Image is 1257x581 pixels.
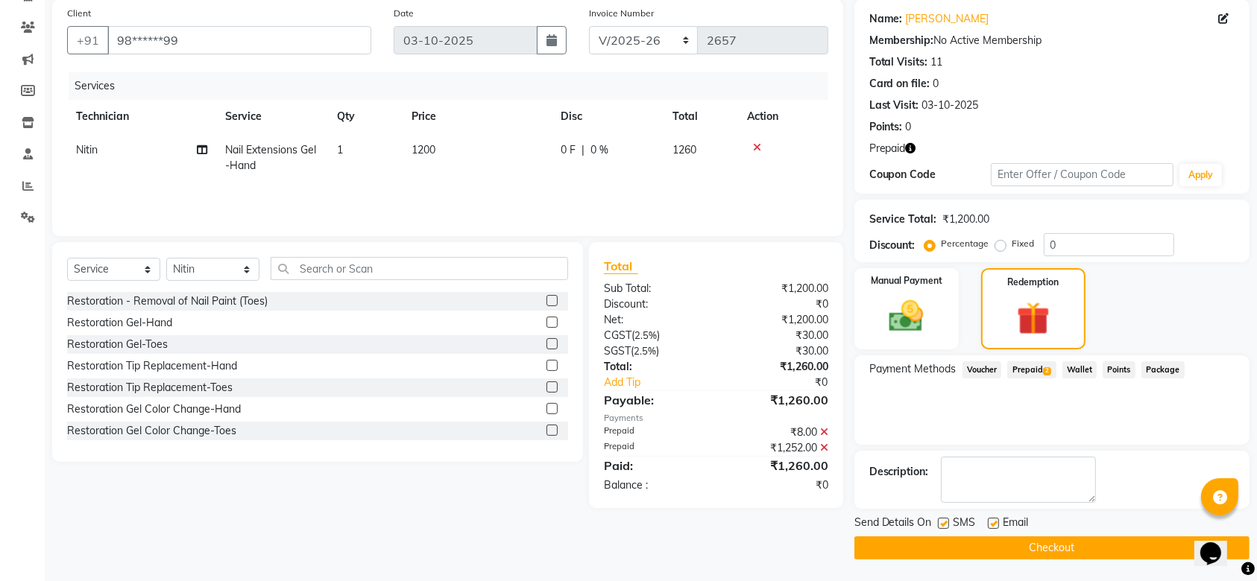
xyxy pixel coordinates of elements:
[593,375,737,390] a: Add Tip
[593,312,716,328] div: Net:
[716,296,839,312] div: ₹0
[67,337,168,352] div: Restoration Gel-Toes
[552,100,664,133] th: Disc
[67,401,241,417] div: Restoration Gel Color Change-Hand
[716,328,839,343] div: ₹30.00
[1043,367,1051,376] span: 2
[869,361,957,377] span: Payment Methods
[854,536,1250,559] button: Checkout
[67,293,268,309] div: Restoration - Removal of Nail Paint (Toes)
[906,119,912,135] div: 0
[906,11,989,27] a: [PERSON_NAME]
[337,143,343,156] span: 1
[869,11,903,27] div: Name:
[716,477,839,493] div: ₹0
[869,464,929,480] div: Description:
[604,328,631,342] span: CGST
[634,345,656,357] span: 2.5%
[869,212,937,227] div: Service Total:
[737,375,839,390] div: ₹0
[963,361,1002,378] span: Voucher
[76,143,98,156] span: Nitin
[216,100,328,133] th: Service
[271,257,568,280] input: Search or Scan
[716,440,839,456] div: ₹1,252.00
[869,33,1235,48] div: No Active Membership
[991,163,1173,186] input: Enter Offer / Coupon Code
[942,237,989,250] label: Percentage
[593,296,716,312] div: Discount:
[1141,361,1185,378] span: Package
[933,76,939,92] div: 0
[593,440,716,456] div: Prepaid
[738,100,828,133] th: Action
[582,142,585,158] span: |
[878,296,934,336] img: _cash.svg
[593,457,716,474] div: Paid:
[67,380,233,396] div: Restoration Tip Replacement-Toes
[1012,237,1035,250] label: Fixed
[954,515,976,533] span: SMS
[869,167,991,182] div: Coupon Code
[593,425,716,440] div: Prepaid
[225,143,316,172] span: Nail Extensions Gel-Hand
[869,119,903,135] div: Points:
[394,7,414,20] label: Date
[1179,164,1222,186] button: Apply
[593,359,716,375] div: Total:
[716,425,839,440] div: ₹8.00
[593,477,716,493] div: Balance :
[869,33,934,48] div: Membership:
[1007,361,1056,378] span: Prepaid
[871,274,942,288] label: Manual Payment
[403,100,552,133] th: Price
[1062,361,1097,378] span: Wallet
[593,343,716,359] div: ( )
[67,7,91,20] label: Client
[1194,521,1242,566] iframe: chat widget
[869,54,928,70] div: Total Visits:
[593,281,716,296] div: Sub Total:
[593,328,716,343] div: ( )
[328,100,403,133] th: Qty
[1004,515,1029,533] span: Email
[1103,361,1135,378] span: Points
[561,142,576,158] span: 0 F
[716,457,839,474] div: ₹1,260.00
[869,141,906,156] span: Prepaid
[1006,298,1060,339] img: _gift.svg
[716,343,839,359] div: ₹30.00
[67,423,236,439] div: Restoration Gel Color Change-Toes
[931,54,943,70] div: 11
[922,98,979,113] div: 03-10-2025
[589,7,654,20] label: Invoice Number
[604,344,631,358] span: SGST
[107,26,371,54] input: Search by Name/Mobile/Email/Code
[869,98,919,113] div: Last Visit:
[590,142,608,158] span: 0 %
[716,281,839,296] div: ₹1,200.00
[67,100,216,133] th: Technician
[716,391,839,409] div: ₹1,260.00
[67,358,237,374] div: Restoration Tip Replacement-Hand
[716,312,839,328] div: ₹1,200.00
[943,212,990,227] div: ₹1,200.00
[1007,276,1059,289] label: Redemption
[593,391,716,409] div: Payable:
[67,26,109,54] button: +91
[604,412,828,425] div: Payments
[869,76,930,92] div: Card on file:
[634,329,657,341] span: 2.5%
[869,238,916,253] div: Discount:
[854,515,932,533] span: Send Details On
[716,359,839,375] div: ₹1,260.00
[67,315,172,331] div: Restoration Gel-Hand
[604,258,638,274] span: Total
[672,143,696,156] span: 1260
[69,72,839,100] div: Services
[664,100,738,133] th: Total
[412,143,435,156] span: 1200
